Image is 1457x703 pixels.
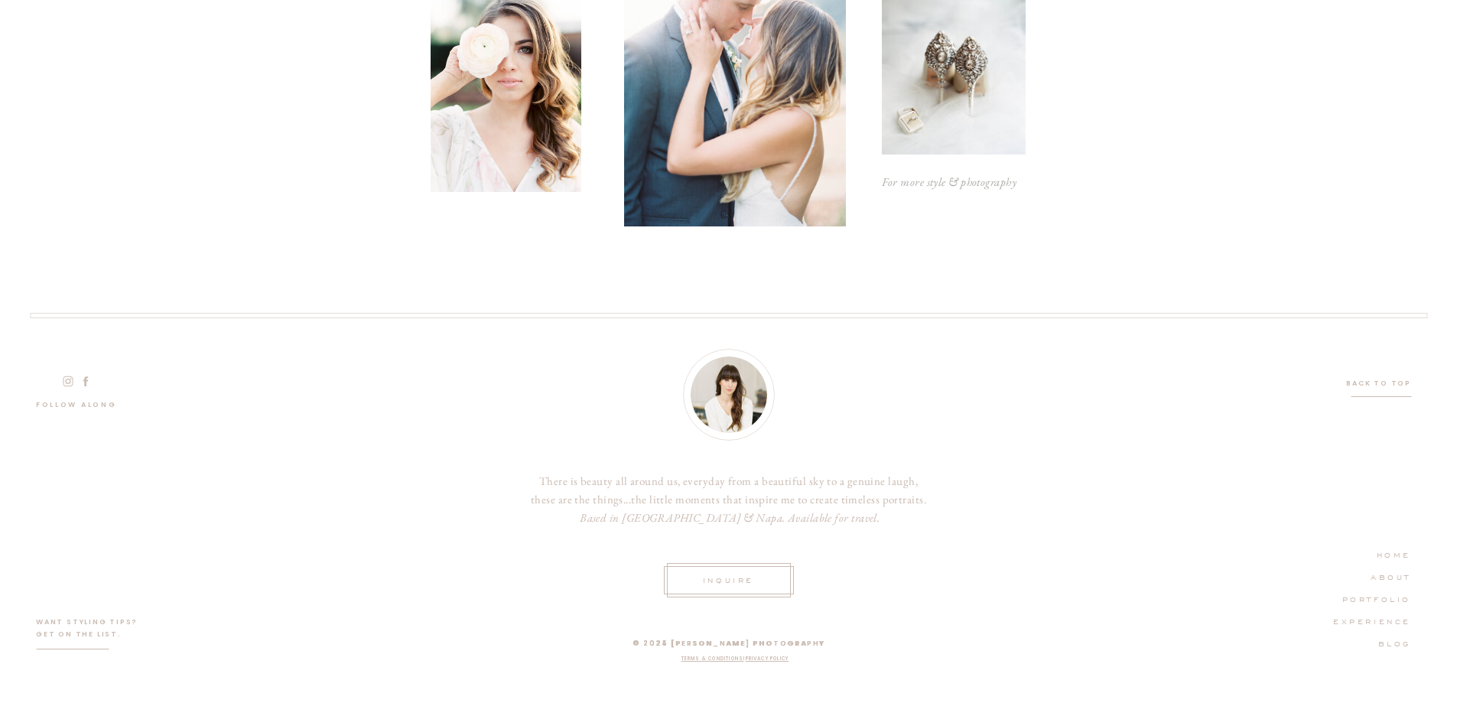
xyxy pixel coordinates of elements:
a: PORTFOLIO [1325,591,1411,605]
a: ABOUT [1325,569,1411,583]
nav: I [554,655,917,667]
a: There is beauty all around us, everyday from a beautiful sky to a genuine laugh, these are the th... [529,472,929,534]
a: Terms & Conditions [681,656,744,662]
i: For more style & photography [882,174,1017,189]
p: want styling tips? GET ON THE LIST. [36,616,145,646]
a: HOME [1344,547,1411,561]
a: follow along [36,399,128,415]
i: Based in [GEOGRAPHIC_DATA] & Napa. Available for travel. [580,510,880,525]
p: © 2025 [PERSON_NAME] photography [548,637,911,649]
a: EXPERIENCE [1325,613,1411,627]
a: BLog [1345,636,1411,649]
a: Back to top [1345,377,1411,390]
a: INquire [698,572,759,586]
a: Privacy policy [746,656,789,662]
